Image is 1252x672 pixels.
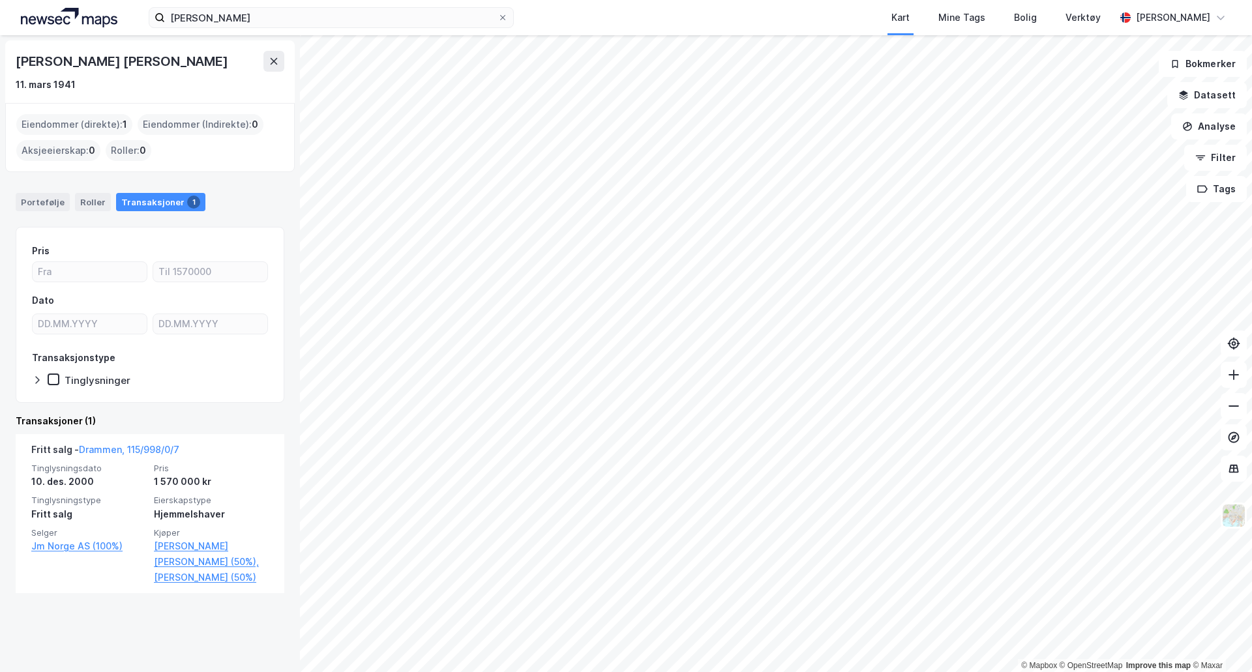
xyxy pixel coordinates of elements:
[32,243,50,259] div: Pris
[21,8,117,27] img: logo.a4113a55bc3d86da70a041830d287a7e.svg
[1221,503,1246,528] img: Z
[33,314,147,334] input: DD.MM.YYYY
[1021,661,1057,670] a: Mapbox
[16,140,100,161] div: Aksjeeierskap :
[891,10,910,25] div: Kart
[89,143,95,158] span: 0
[31,474,146,489] div: 10. des. 2000
[32,293,54,308] div: Dato
[154,527,269,538] span: Kjøper
[1187,609,1252,672] div: Kontrollprogram for chat
[1126,661,1191,670] a: Improve this map
[154,538,269,570] a: [PERSON_NAME] [PERSON_NAME] (50%),
[187,196,200,209] div: 1
[31,527,146,538] span: Selger
[31,538,146,554] a: Jm Norge AS (100%)
[31,463,146,474] span: Tinglysningsdato
[16,51,231,72] div: [PERSON_NAME] [PERSON_NAME]
[1136,10,1210,25] div: [PERSON_NAME]
[116,193,205,211] div: Transaksjoner
[16,413,284,429] div: Transaksjoner (1)
[1187,609,1252,672] iframe: Chat Widget
[165,8,498,27] input: Søk på adresse, matrikkel, gårdeiere, leietakere eller personer
[75,193,111,211] div: Roller
[938,10,985,25] div: Mine Tags
[106,140,151,161] div: Roller :
[31,442,179,463] div: Fritt salg -
[1171,113,1247,139] button: Analyse
[32,350,115,366] div: Transaksjonstype
[252,117,258,132] span: 0
[154,506,269,522] div: Hjemmelshaver
[1060,661,1123,670] a: OpenStreetMap
[1167,82,1247,108] button: Datasett
[16,77,76,93] div: 11. mars 1941
[154,495,269,506] span: Eierskapstype
[65,374,130,387] div: Tinglysninger
[16,193,70,211] div: Portefølje
[1066,10,1101,25] div: Verktøy
[1014,10,1037,25] div: Bolig
[1159,51,1247,77] button: Bokmerker
[154,463,269,474] span: Pris
[154,474,269,489] div: 1 570 000 kr
[123,117,127,132] span: 1
[79,444,179,455] a: Drammen, 115/998/0/7
[1184,145,1247,171] button: Filter
[153,314,267,334] input: DD.MM.YYYY
[140,143,146,158] span: 0
[153,262,267,282] input: Til 1570000
[31,506,146,522] div: Fritt salg
[154,570,269,585] a: [PERSON_NAME] (50%)
[33,262,147,282] input: Fra
[138,114,263,135] div: Eiendommer (Indirekte) :
[16,114,132,135] div: Eiendommer (direkte) :
[31,495,146,506] span: Tinglysningstype
[1186,176,1247,202] button: Tags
